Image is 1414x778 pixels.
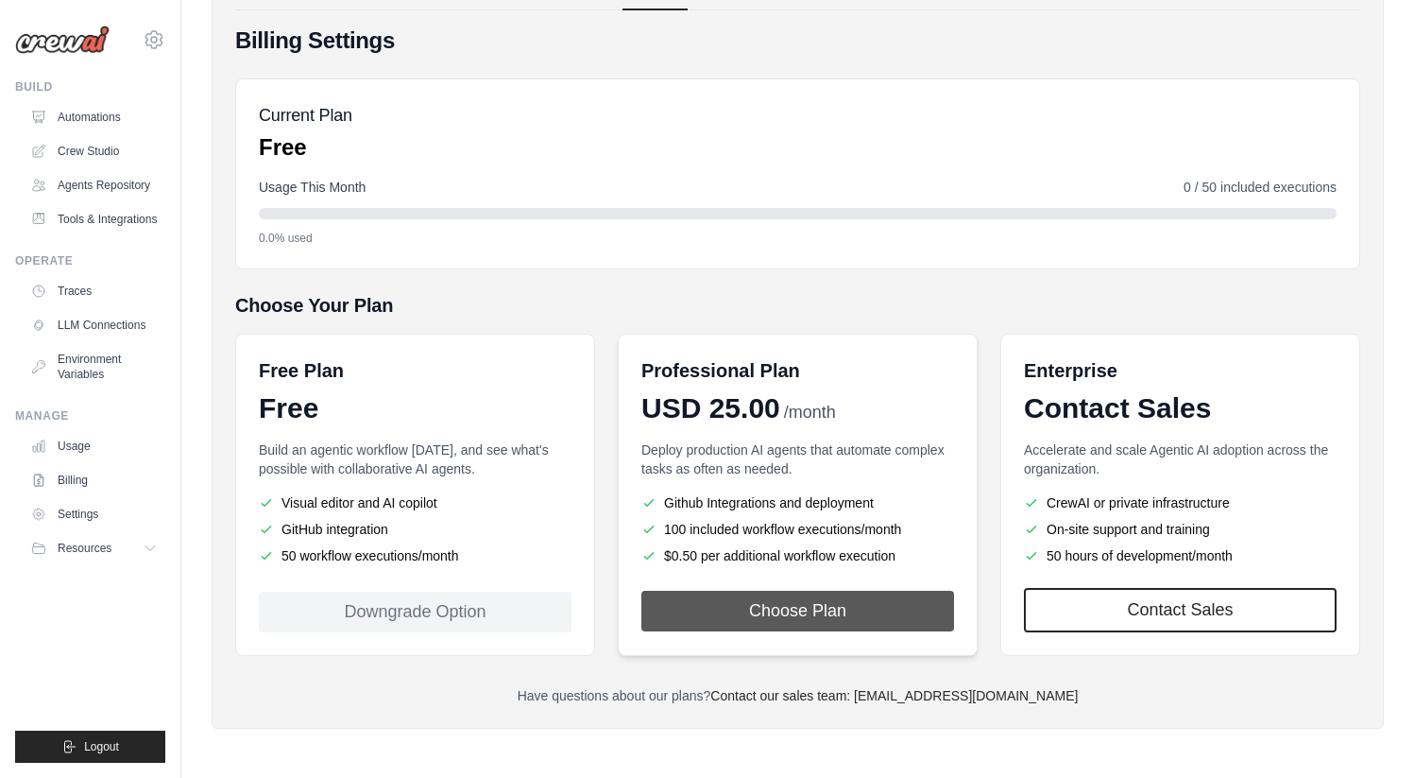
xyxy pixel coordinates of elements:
[1024,588,1337,632] a: Contact Sales
[259,178,366,197] span: Usage This Month
[235,686,1360,705] p: Have questions about our plans?
[23,533,165,563] button: Resources
[710,688,1078,703] a: Contact our sales team: [EMAIL_ADDRESS][DOMAIN_NAME]
[23,276,165,306] a: Traces
[259,493,571,512] li: Visual editor and AI copilot
[259,102,352,129] h5: Current Plan
[23,465,165,495] a: Billing
[259,546,571,565] li: 50 workflow executions/month
[259,441,571,478] p: Build an agentic workflow [DATE], and see what's possible with collaborative AI agents.
[259,592,571,632] div: Downgrade Option
[1024,391,1337,425] div: Contact Sales
[641,391,780,425] span: USD 25.00
[15,731,165,763] button: Logout
[1024,441,1337,478] p: Accelerate and scale Agentic AI adoption across the organization.
[15,253,165,268] div: Operate
[1024,357,1337,384] h6: Enterprise
[1024,493,1337,512] li: CrewAI or private infrastructure
[259,132,352,163] p: Free
[784,400,836,425] span: /month
[641,520,954,539] li: 100 included workflow executions/month
[58,541,111,556] span: Resources
[1024,546,1337,565] li: 50 hours of development/month
[259,357,344,384] h6: Free Plan
[1024,520,1337,539] li: On-site support and training
[641,546,954,565] li: $0.50 per additional workflow execution
[15,26,110,54] img: Logo
[259,520,571,539] li: GitHub integration
[15,408,165,424] div: Manage
[84,739,119,754] span: Logout
[23,204,165,234] a: Tools & Integrations
[259,231,313,246] span: 0.0% used
[641,357,800,384] h6: Professional Plan
[641,441,954,478] p: Deploy production AI agents that automate complex tasks as often as needed.
[641,493,954,512] li: Github Integrations and deployment
[641,591,954,631] button: Choose Plan
[235,26,1360,56] h4: Billing Settings
[1184,178,1337,197] span: 0 / 50 included executions
[23,102,165,132] a: Automations
[23,170,165,200] a: Agents Repository
[23,431,165,461] a: Usage
[23,499,165,529] a: Settings
[259,391,571,425] div: Free
[23,344,165,389] a: Environment Variables
[235,292,1360,319] h5: Choose Your Plan
[23,310,165,340] a: LLM Connections
[23,136,165,166] a: Crew Studio
[15,79,165,95] div: Build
